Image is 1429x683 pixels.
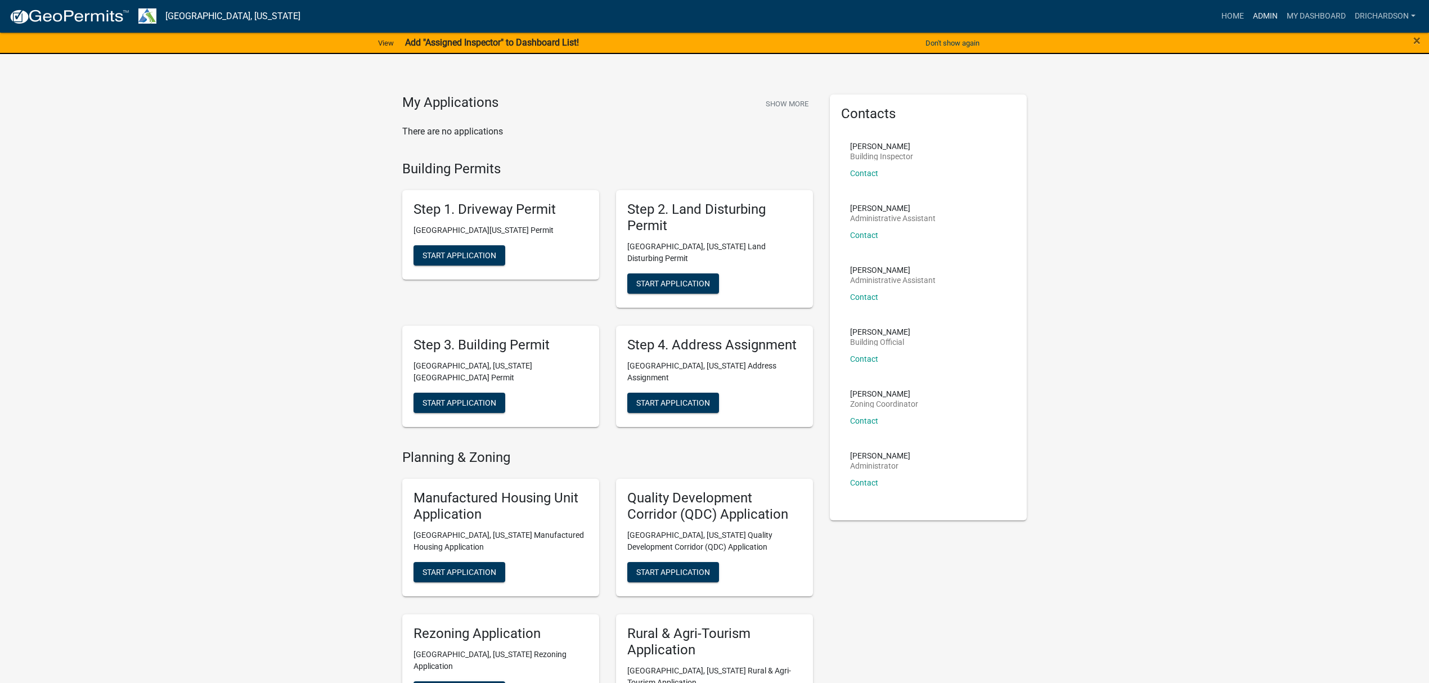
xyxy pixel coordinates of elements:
[627,626,802,658] h5: Rural & Agri-Tourism Application
[402,450,813,466] h4: Planning & Zoning
[627,360,802,384] p: [GEOGRAPHIC_DATA], [US_STATE] Address Assignment
[414,224,588,236] p: [GEOGRAPHIC_DATA][US_STATE] Permit
[138,8,156,24] img: Troup County, Georgia
[850,390,918,398] p: [PERSON_NAME]
[414,245,505,266] button: Start Application
[414,201,588,218] h5: Step 1. Driveway Permit
[850,452,910,460] p: [PERSON_NAME]
[165,7,300,26] a: [GEOGRAPHIC_DATA], [US_STATE]
[850,338,910,346] p: Building Official
[921,34,984,52] button: Don't show again
[423,568,496,577] span: Start Application
[850,416,878,425] a: Contact
[850,293,878,302] a: Contact
[627,562,719,582] button: Start Application
[627,490,802,523] h5: Quality Development Corridor (QDC) Application
[1413,34,1421,47] button: Close
[850,266,936,274] p: [PERSON_NAME]
[636,568,710,577] span: Start Application
[414,649,588,672] p: [GEOGRAPHIC_DATA], [US_STATE] Rezoning Application
[414,490,588,523] h5: Manufactured Housing Unit Application
[841,106,1015,122] h5: Contacts
[627,529,802,553] p: [GEOGRAPHIC_DATA], [US_STATE] Quality Development Corridor (QDC) Application
[414,360,588,384] p: [GEOGRAPHIC_DATA], [US_STATE][GEOGRAPHIC_DATA] Permit
[414,337,588,353] h5: Step 3. Building Permit
[414,562,505,582] button: Start Application
[761,95,813,113] button: Show More
[1350,6,1420,27] a: drichardson
[850,354,878,363] a: Contact
[850,169,878,178] a: Contact
[636,398,710,407] span: Start Application
[850,142,913,150] p: [PERSON_NAME]
[636,278,710,287] span: Start Application
[402,161,813,177] h4: Building Permits
[627,393,719,413] button: Start Application
[414,529,588,553] p: [GEOGRAPHIC_DATA], [US_STATE] Manufactured Housing Application
[627,241,802,264] p: [GEOGRAPHIC_DATA], [US_STATE] Land Disturbing Permit
[402,95,498,111] h4: My Applications
[850,214,936,222] p: Administrative Assistant
[850,231,878,240] a: Contact
[1248,6,1282,27] a: Admin
[1413,33,1421,48] span: ×
[414,626,588,642] h5: Rezoning Application
[850,400,918,408] p: Zoning Coordinator
[850,328,910,336] p: [PERSON_NAME]
[423,251,496,260] span: Start Application
[402,125,813,138] p: There are no applications
[627,337,802,353] h5: Step 4. Address Assignment
[850,152,913,160] p: Building Inspector
[627,273,719,294] button: Start Application
[374,34,398,52] a: View
[627,201,802,234] h5: Step 2. Land Disturbing Permit
[850,276,936,284] p: Administrative Assistant
[850,462,910,470] p: Administrator
[1282,6,1350,27] a: My Dashboard
[1217,6,1248,27] a: Home
[850,204,936,212] p: [PERSON_NAME]
[423,398,496,407] span: Start Application
[405,37,579,48] strong: Add "Assigned Inspector" to Dashboard List!
[414,393,505,413] button: Start Application
[850,478,878,487] a: Contact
